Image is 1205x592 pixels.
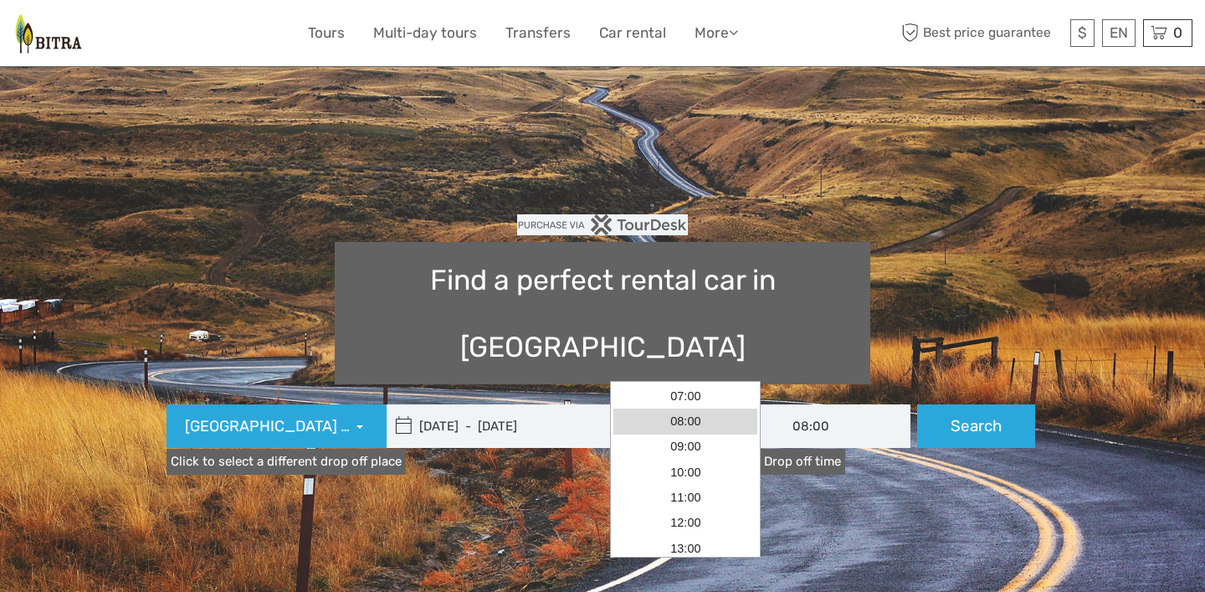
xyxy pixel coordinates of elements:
[335,242,870,384] h1: Find a perfect rental car in [GEOGRAPHIC_DATA]
[387,404,613,448] input: Pick up and drop off date
[613,435,757,460] a: 09:00
[373,21,477,45] a: Multi-day tours
[517,214,687,235] img: PurchaseViaTourDesk.png
[695,21,738,45] a: More
[308,21,345,45] a: Tours
[917,404,1035,448] button: Search
[613,485,757,510] a: 11:00
[192,26,213,46] button: Open LiveChat chat widget
[23,29,189,43] p: We're away right now. Please check back later!
[898,19,1067,47] span: Best price guarantee
[13,13,85,54] img: 2387-d61d1916-2adb-4c87-b942-d39dad0197e9_logo_small.jpg
[613,409,757,434] a: 08:00
[1171,24,1185,41] span: 0
[613,384,757,409] a: 07:00
[167,449,406,475] a: Click to select a different drop off place
[613,536,757,561] a: 13:00
[760,404,910,448] input: Drop off time
[1102,19,1136,47] div: EN
[1078,24,1087,41] span: $
[167,404,387,448] button: [GEOGRAPHIC_DATA] Downtown ([GEOGRAPHIC_DATA] 5)
[760,449,845,475] label: Drop off time
[505,21,571,45] a: Transfers
[613,460,757,485] a: 10:00
[185,416,352,438] span: [GEOGRAPHIC_DATA] Downtown ([GEOGRAPHIC_DATA] 5)
[613,510,757,535] a: 12:00
[599,21,666,45] a: Car rental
